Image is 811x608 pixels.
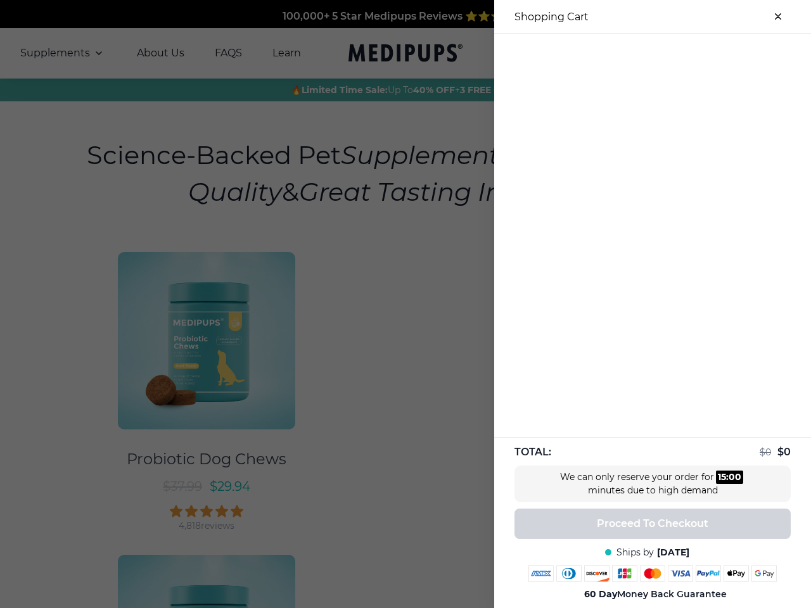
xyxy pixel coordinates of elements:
div: 15 [718,471,726,484]
img: apple [724,565,749,582]
img: discover [584,565,610,582]
span: Money Back Guarantee [584,588,727,600]
img: paypal [696,565,721,582]
img: mastercard [640,565,665,582]
img: jcb [612,565,637,582]
img: amex [528,565,554,582]
span: $ 0 [777,446,791,458]
strong: 60 Day [584,588,617,600]
span: [DATE] [657,547,689,559]
span: TOTAL: [514,445,551,459]
div: 00 [729,471,741,484]
img: visa [668,565,693,582]
h3: Shopping Cart [514,11,589,23]
img: diners-club [556,565,582,582]
button: close-cart [765,4,791,29]
span: $ 0 [760,446,771,458]
span: Ships by [616,547,654,559]
div: : [716,471,743,484]
img: google [751,565,777,582]
div: We can only reserve your order for minutes due to high demand [558,471,748,497]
